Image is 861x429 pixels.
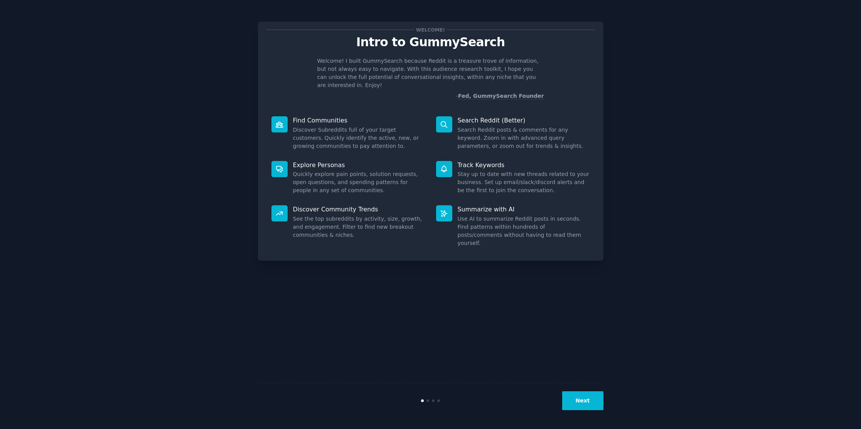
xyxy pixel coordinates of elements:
p: Summarize with AI [458,205,590,213]
dd: Use AI to summarize Reddit posts in seconds. Find patterns within hundreds of posts/comments with... [458,215,590,247]
p: Explore Personas [293,161,425,169]
dd: See the top subreddits by activity, size, growth, and engagement. Filter to find new breakout com... [293,215,425,239]
p: Track Keywords [458,161,590,169]
button: Next [562,391,603,410]
dd: Stay up to date with new threads related to your business. Set up email/slack/discord alerts and ... [458,170,590,194]
dd: Discover Subreddits full of your target customers. Quickly identify the active, new, or growing c... [293,126,425,150]
span: Welcome! [414,26,446,34]
dd: Quickly explore pain points, solution requests, open questions, and spending patterns for people ... [293,170,425,194]
p: Welcome! I built GummySearch because Reddit is a treasure trove of information, but not always ea... [317,57,544,89]
p: Intro to GummySearch [266,35,595,49]
div: - [456,92,544,100]
p: Find Communities [293,116,425,124]
a: Fed, GummySearch Founder [458,93,544,99]
p: Discover Community Trends [293,205,425,213]
p: Search Reddit (Better) [458,116,590,124]
dd: Search Reddit posts & comments for any keyword. Zoom in with advanced query parameters, or zoom o... [458,126,590,150]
